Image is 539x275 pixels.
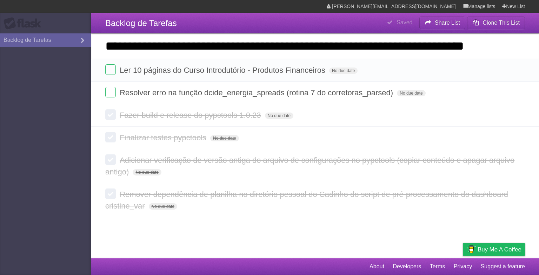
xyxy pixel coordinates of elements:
a: About [370,260,384,273]
span: Ler 10 páginas do Curso Introdutório - Produtos Financeiros [120,66,327,75]
button: Share List [419,17,466,29]
span: No due date [133,169,161,175]
span: Fazer build e release do pypctools 1.0.23 [120,111,262,120]
div: Flask [4,17,46,30]
label: Done [105,188,116,199]
b: Share List [435,20,460,26]
span: No due date [265,113,293,119]
a: Developers [393,260,421,273]
a: Suggest a feature [481,260,525,273]
span: No due date [210,135,239,141]
span: Resolver erro na função dcide_energia_spreads (rotina 7 do corretoras_parsed) [120,88,395,97]
span: No due date [329,68,358,74]
a: Buy me a coffee [463,243,525,256]
button: Clone This List [467,17,525,29]
span: No due date [397,90,425,96]
label: Done [105,64,116,75]
span: Backlog de Tarefas [105,18,177,28]
b: Clone This List [483,20,520,26]
label: Done [105,132,116,142]
a: Privacy [454,260,472,273]
label: Done [105,154,116,165]
img: Buy me a coffee [466,243,476,255]
span: No due date [149,203,177,210]
label: Done [105,87,116,97]
span: Remover dependência de planilha no diretório pessoal do Cadinho do script de pré-processamento do... [105,190,508,210]
a: Terms [430,260,445,273]
label: Done [105,109,116,120]
span: Adicionar verificação de versão antiga do arquivo de configurações no pypctools (copiar conteúdo ... [105,156,514,176]
b: Saved [397,19,412,25]
span: Buy me a coffee [478,243,521,256]
span: Finalizar testes pypctools [120,133,208,142]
